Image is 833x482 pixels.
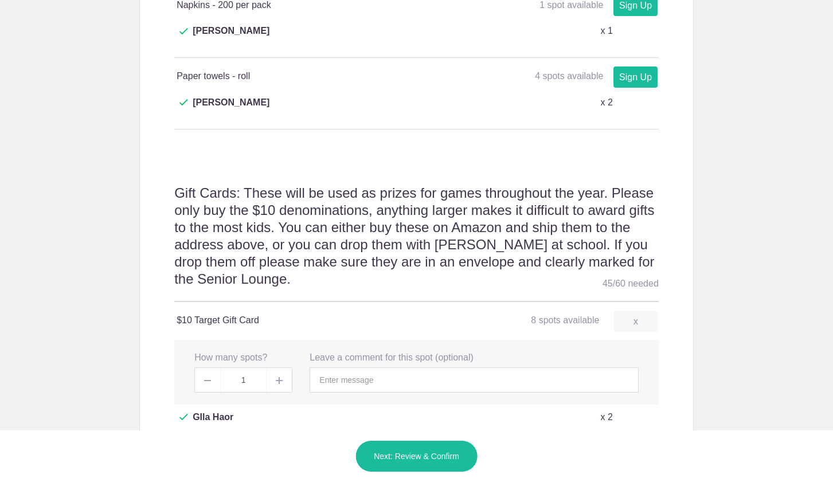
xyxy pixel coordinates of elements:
a: x [614,311,658,332]
div: 45 60 needed [603,275,659,292]
span: [PERSON_NAME] [193,24,269,52]
img: Minus gray [204,380,211,381]
p: x 1 [600,24,612,38]
h4: Paper towels - roll [177,69,416,83]
img: Check dark green [179,414,188,421]
h4: $10 Target Gift Card [177,314,416,327]
label: Leave a comment for this spot (optional) [310,351,473,365]
a: Sign Up [613,66,658,88]
img: Check dark green [179,99,188,106]
span: 4 spots available [535,71,603,81]
p: x 2 [600,410,612,424]
img: Check dark green [179,28,188,35]
img: Plus gray [276,377,283,384]
span: [PERSON_NAME] [193,96,269,123]
span: 8 spots available [531,315,599,325]
span: GIla Haor [193,410,233,438]
span: / [613,279,615,288]
input: Enter message [310,367,638,393]
button: Next: Review & Confirm [355,440,478,472]
h2: Gift Cards: These will be used as prizes for games throughout the year. Please only buy the $10 d... [174,183,659,302]
p: x 2 [600,96,612,109]
label: How many spots? [194,351,267,365]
